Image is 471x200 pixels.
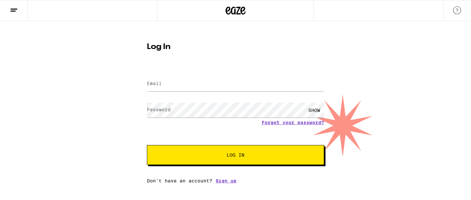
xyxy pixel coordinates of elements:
[147,107,171,112] label: Password
[147,81,162,86] label: Email
[227,153,244,157] span: Log In
[147,145,324,165] button: Log In
[147,76,324,91] input: Email
[147,178,324,183] div: Don't have an account?
[147,43,324,51] h1: Log In
[304,103,324,118] div: SHOW
[216,178,236,183] a: Sign up
[262,120,324,125] a: Forgot your password?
